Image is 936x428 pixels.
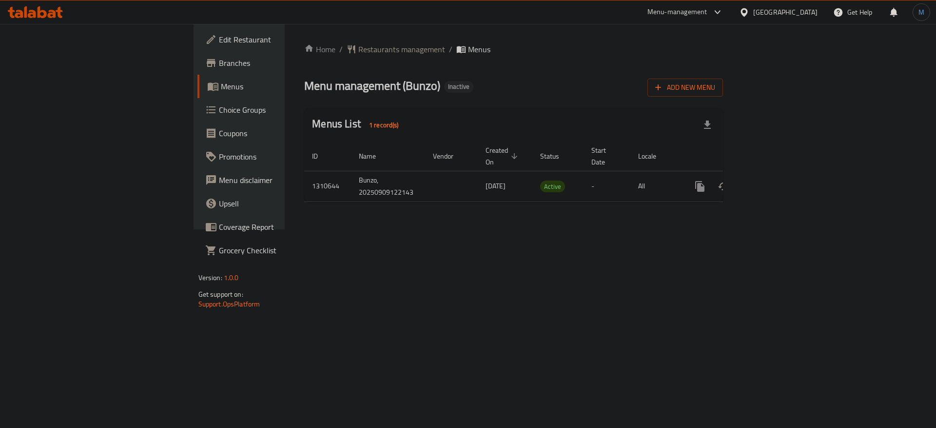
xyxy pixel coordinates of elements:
td: All [630,171,681,202]
li: / [449,43,452,55]
a: Coverage Report [197,215,350,239]
span: Name [359,150,389,162]
span: Promotions [219,151,342,163]
div: Total records count [363,117,405,133]
span: Edit Restaurant [219,34,342,45]
a: Branches [197,51,350,75]
td: Bunzo, 20250909122143 [351,171,425,202]
a: Edit Restaurant [197,28,350,51]
span: Upsell [219,198,342,209]
span: Menus [221,81,342,92]
span: Coverage Report [219,221,342,233]
span: Branches [219,57,342,69]
h2: Menus List [312,117,404,133]
th: Actions [681,142,790,171]
span: Version: [198,271,222,284]
a: Upsell [197,192,350,215]
span: Active [540,181,565,192]
span: 1 record(s) [363,121,405,130]
span: [DATE] [486,180,506,192]
span: Start Date [591,144,619,168]
span: 1.0.0 [224,271,239,284]
a: Promotions [197,145,350,168]
span: Locale [638,150,669,162]
nav: breadcrumb [304,43,723,55]
button: Add New Menu [647,79,723,97]
span: Menus [468,43,490,55]
table: enhanced table [304,142,790,202]
button: Change Status [712,175,735,198]
td: - [584,171,630,202]
div: Active [540,181,565,192]
span: Vendor [433,150,466,162]
a: Coupons [197,122,350,145]
a: Support.OpsPlatform [198,298,260,310]
span: ID [312,150,331,162]
a: Menus [197,75,350,98]
a: Restaurants management [347,43,445,55]
span: Choice Groups [219,104,342,116]
span: Menu disclaimer [219,174,342,186]
div: Export file [696,113,719,137]
a: Menu disclaimer [197,168,350,192]
span: Status [540,150,572,162]
span: Created On [486,144,521,168]
span: Coupons [219,127,342,139]
div: [GEOGRAPHIC_DATA] [753,7,818,18]
span: M [918,7,924,18]
span: Menu management ( Bunzo ) [304,75,440,97]
span: Inactive [444,82,473,91]
div: Inactive [444,81,473,93]
a: Choice Groups [197,98,350,122]
span: Add New Menu [655,82,715,94]
span: Restaurants management [358,43,445,55]
span: Get support on: [198,288,243,301]
button: more [688,175,712,198]
span: Grocery Checklist [219,245,342,256]
a: Grocery Checklist [197,239,350,262]
div: Menu-management [647,6,707,18]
